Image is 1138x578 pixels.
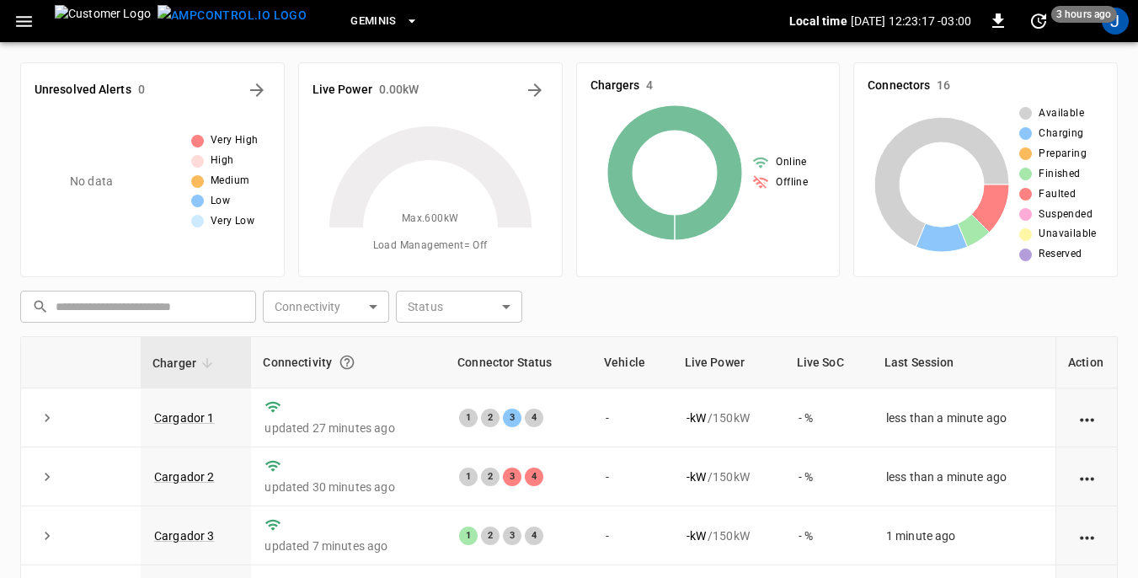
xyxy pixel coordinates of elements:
[687,468,706,485] p: - kW
[446,337,592,388] th: Connector Status
[525,527,543,545] div: 4
[1051,6,1117,23] span: 3 hours ago
[785,388,873,447] td: - %
[154,470,215,484] a: Cargador 2
[402,211,459,227] span: Max. 600 kW
[158,5,307,26] img: ampcontrol.io logo
[459,468,478,486] div: 1
[70,173,113,190] p: No data
[687,527,706,544] p: - kW
[481,409,500,427] div: 2
[1077,527,1098,544] div: action cell options
[344,5,425,38] button: Geminis
[873,337,1055,388] th: Last Session
[1039,186,1076,203] span: Faulted
[211,132,259,149] span: Very High
[592,337,672,388] th: Vehicle
[503,409,521,427] div: 3
[590,77,640,95] h6: Chargers
[525,409,543,427] div: 4
[1039,226,1096,243] span: Unavailable
[503,527,521,545] div: 3
[264,420,432,436] p: updated 27 minutes ago
[211,193,230,210] span: Low
[373,238,488,254] span: Load Management = Off
[138,81,145,99] h6: 0
[1055,337,1117,388] th: Action
[350,12,397,31] span: Geminis
[35,405,60,431] button: expand row
[521,77,548,104] button: Energy Overview
[35,464,60,490] button: expand row
[1039,206,1093,223] span: Suspended
[776,154,806,171] span: Online
[481,527,500,545] div: 2
[332,347,362,377] button: Connection between the charger and our software.
[592,447,672,506] td: -
[873,388,1055,447] td: less than a minute ago
[687,468,772,485] div: / 150 kW
[211,213,254,230] span: Very Low
[211,153,234,169] span: High
[873,447,1055,506] td: less than a minute ago
[776,174,808,191] span: Offline
[1039,246,1082,263] span: Reserved
[785,447,873,506] td: - %
[503,468,521,486] div: 3
[459,409,478,427] div: 1
[154,529,215,543] a: Cargador 3
[785,337,873,388] th: Live SoC
[687,409,772,426] div: / 150 kW
[35,523,60,549] button: expand row
[1039,105,1084,122] span: Available
[459,527,478,545] div: 1
[851,13,971,29] p: [DATE] 12:23:17 -03:00
[868,77,930,95] h6: Connectors
[1039,126,1083,142] span: Charging
[154,411,215,425] a: Cargador 1
[1039,146,1087,163] span: Preparing
[55,5,151,37] img: Customer Logo
[264,479,432,495] p: updated 30 minutes ago
[313,81,372,99] h6: Live Power
[1025,8,1052,35] button: set refresh interval
[789,13,847,29] p: Local time
[263,347,434,377] div: Connectivity
[687,409,706,426] p: - kW
[35,81,131,99] h6: Unresolved Alerts
[264,538,432,554] p: updated 7 minutes ago
[1077,409,1098,426] div: action cell options
[592,506,672,565] td: -
[525,468,543,486] div: 4
[673,337,785,388] th: Live Power
[1039,166,1080,183] span: Finished
[592,388,672,447] td: -
[646,77,653,95] h6: 4
[873,506,1055,565] td: 1 minute ago
[379,81,419,99] h6: 0.00 kW
[937,77,950,95] h6: 16
[243,77,270,104] button: All Alerts
[481,468,500,486] div: 2
[152,353,218,373] span: Charger
[687,527,772,544] div: / 150 kW
[1077,468,1098,485] div: action cell options
[211,173,249,190] span: Medium
[1102,8,1129,35] div: profile-icon
[785,506,873,565] td: - %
